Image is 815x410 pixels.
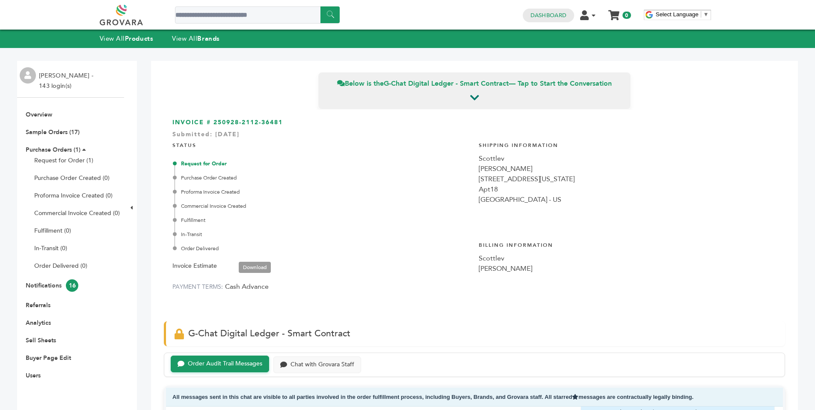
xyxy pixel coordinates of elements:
div: Scottlev [479,153,776,164]
div: Chat with Grovara Staff [290,361,354,368]
a: Proforma Invoice Created (0) [34,192,113,200]
a: View AllProducts [100,34,154,43]
li: [PERSON_NAME] - 143 login(s) [39,71,95,91]
div: Commercial Invoice Created [175,202,470,210]
div: Order Delivered [175,245,470,252]
span: Below is the — Tap to Start the Conversation [337,79,612,88]
h4: STATUS [172,135,470,153]
div: [PERSON_NAME] [479,263,776,274]
a: Analytics [26,319,51,327]
span: G-Chat Digital Ledger - Smart Contract [188,327,350,340]
label: Invoice Estimate [172,261,217,271]
input: Search a product or brand... [175,6,340,24]
a: Sample Orders (17) [26,128,80,136]
div: [PERSON_NAME] [479,164,776,174]
a: View AllBrands [172,34,220,43]
h3: INVOICE # 250928-2112-36481 [172,118,776,127]
div: Apt18 [479,184,776,195]
strong: Products [125,34,153,43]
span: Select Language [656,11,699,18]
img: profile.png [20,67,36,84]
label: PAYMENT TERMS: [172,283,223,291]
strong: G-Chat Digital Ledger - Smart Contract [384,79,509,88]
a: Referrals [26,301,50,309]
span: Cash Advance [225,282,269,291]
strong: Brands [197,34,219,43]
a: Order Delivered (0) [34,262,87,270]
span: ▼ [703,11,709,18]
span: 0 [622,12,631,19]
a: My Cart [609,8,619,17]
a: Fulfillment (0) [34,227,71,235]
div: Submitted: [DATE] [172,130,776,143]
div: Request for Order [175,160,470,168]
h4: Billing Information [479,235,776,253]
div: Order Audit Trail Messages [188,360,262,368]
a: In-Transit (0) [34,244,67,252]
a: Select Language​ [656,11,709,18]
div: Scottlev [479,253,776,263]
a: Buyer Page Edit [26,354,71,362]
div: [GEOGRAPHIC_DATA] - US [479,195,776,205]
a: Purchase Order Created (0) [34,174,110,182]
a: Commercial Invoice Created (0) [34,209,120,217]
a: Dashboard [530,12,566,19]
h4: Shipping Information [479,135,776,153]
span: 16 [66,279,78,292]
a: Sell Sheets [26,336,56,344]
div: In-Transit [175,230,470,238]
div: [STREET_ADDRESS][US_STATE] [479,174,776,184]
a: Users [26,371,41,380]
div: Fulfillment [175,216,470,224]
a: Overview [26,111,52,119]
div: Purchase Order Created [175,174,470,182]
a: Notifications16 [26,281,78,290]
div: Proforma Invoice Created [175,188,470,196]
a: Request for Order (1) [34,156,93,165]
span: ​ [701,11,701,18]
a: Download [239,262,271,273]
a: Purchase Orders (1) [26,146,80,154]
div: All messages sent in this chat are visible to all parties involved in the order fulfillment proce... [166,388,783,407]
